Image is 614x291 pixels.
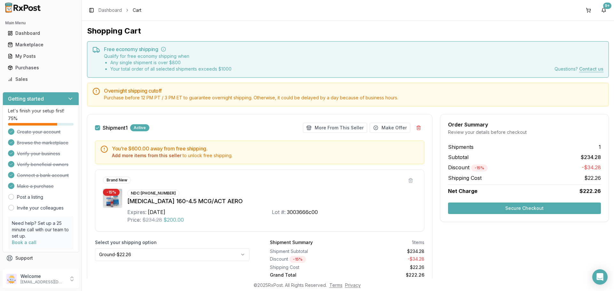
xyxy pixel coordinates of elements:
button: Feedback [3,264,79,275]
div: - 15 % [471,165,488,172]
button: Marketplace [3,40,79,50]
nav: breadcrumb [98,7,141,13]
li: Any single shipment is over $ 800 [110,59,232,66]
div: Questions? [555,66,603,72]
span: Shipping Cost [448,174,482,182]
div: Purchases [8,65,74,71]
h5: Overnight shipping cutoff [104,88,603,93]
button: Support [3,252,79,264]
span: 1 [599,143,601,151]
span: Verify beneficial owners [17,161,68,168]
div: Brand New [103,177,131,184]
h5: You're $600.00 away from free shipping. [112,146,419,151]
div: $222.26 [350,272,425,278]
div: 1 items [412,239,424,246]
img: Symbicort 160-4.5 MCG/ACT AERO [103,189,122,208]
span: $234.28 [142,216,162,224]
span: Shipment 1 [103,125,128,130]
span: Net Charge [448,188,477,194]
a: Invite your colleagues [17,205,64,211]
div: Discount [270,256,345,263]
h5: Free economy shipping [104,47,603,52]
button: Sales [3,74,79,84]
a: Sales [5,73,76,85]
div: 9+ [603,3,611,9]
div: Review your details before checkout [448,129,601,135]
button: Make Offer [370,123,410,133]
span: $222.26 [579,187,601,195]
div: Dashboard [8,30,74,36]
a: Purchases [5,62,76,73]
a: Post a listing [17,194,43,200]
a: Dashboard [98,7,122,13]
span: Discount [448,164,488,171]
img: User avatar [6,274,17,284]
div: $234.28 [350,248,425,255]
span: $200.00 [163,216,184,224]
h1: Shopping Cart [87,26,609,36]
span: Subtotal [448,153,468,161]
span: Cart [133,7,141,13]
div: Marketplace [8,42,74,48]
div: Active [130,124,149,131]
span: Browse the marketplace [17,140,68,146]
li: Your total order of all selected shipments exceeds $ 1000 [110,66,232,72]
div: Shipment Subtotal [270,248,345,255]
span: Feedback [15,266,37,273]
button: 9+ [599,5,609,15]
a: Marketplace [5,39,76,50]
div: My Posts [8,53,74,59]
a: Terms [329,282,342,288]
p: Welcome [20,273,65,280]
div: $22.26 [350,264,425,271]
span: Make a purchase [17,183,54,189]
div: Qualify for free economy shipping when [104,53,232,72]
label: Select your shipping option [95,239,249,246]
a: Book a call [12,240,36,245]
div: Shipment Summary [270,239,313,246]
div: Purchase before 12 PM PT / 3 PM ET to guarantee overnight shipping. Otherwise, it could be delaye... [104,95,603,101]
div: Order Summary [448,122,601,127]
p: Need help? Set up a 25 minute call with our team to set up. [12,220,70,239]
div: Expires: [127,208,146,216]
span: 75 % [8,115,18,122]
div: to unlock free shipping. [112,152,419,159]
span: Shipments [448,143,474,151]
button: My Posts [3,51,79,61]
button: Purchases [3,63,79,73]
button: Add more items from this seller [112,152,181,159]
div: Open Intercom Messenger [592,269,608,285]
div: Shipping Cost [270,264,345,271]
a: My Posts [5,50,76,62]
button: Dashboard [3,28,79,38]
div: [MEDICAL_DATA] 160-4.5 MCG/ACT AERO [127,197,416,206]
span: Connect a bank account [17,172,69,179]
p: [EMAIL_ADDRESS][DOMAIN_NAME] [20,280,65,285]
div: NDC: [PHONE_NUMBER] [127,190,179,197]
span: Create your account [17,129,60,135]
span: -$34.28 [582,164,601,172]
div: - $34.28 [350,256,425,263]
h3: Getting started [8,95,44,103]
span: $22.26 [584,174,601,182]
div: - 15 % [289,256,306,263]
div: - 15 % [103,189,120,196]
p: Let's finish your setup first! [8,108,74,114]
span: $234.28 [581,153,601,161]
div: [DATE] [148,208,165,216]
img: RxPost Logo [3,3,43,13]
div: Grand Total [270,272,345,278]
div: Lot #: [272,208,286,216]
button: Secure Checkout [448,203,601,214]
button: More From This Seller [303,123,367,133]
span: Verify your business [17,150,60,157]
h2: Main Menu [5,20,76,26]
a: Privacy [345,282,361,288]
div: Sales [8,76,74,82]
a: Dashboard [5,27,76,39]
div: Price: [127,216,141,224]
div: 3003666c00 [287,208,318,216]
